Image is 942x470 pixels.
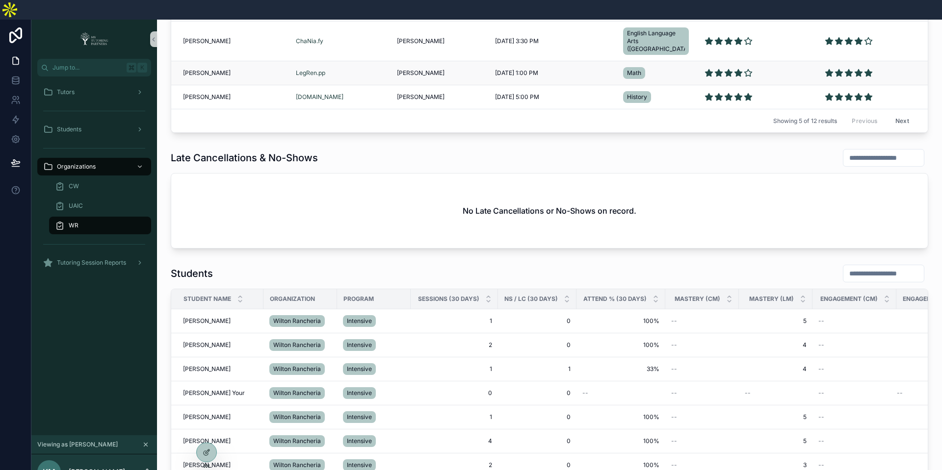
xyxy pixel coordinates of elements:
[343,433,405,449] a: Intensive
[69,182,79,190] span: CW
[745,413,807,421] a: 5
[745,341,807,349] span: 4
[273,317,321,325] span: Wilton Rancheria
[671,341,677,349] span: --
[343,337,405,353] a: Intensive
[347,317,372,325] span: Intensive
[504,461,571,469] a: 0
[183,93,231,101] span: [PERSON_NAME]
[818,461,824,469] span: --
[296,69,325,77] a: LegRen.pp
[296,93,343,101] span: [DOMAIN_NAME]
[296,37,323,45] a: ChaNia.fy
[347,365,372,373] span: Intensive
[495,93,611,101] a: [DATE] 5:00 PM
[504,437,571,445] a: 0
[417,389,492,397] span: 0
[273,341,321,349] span: Wilton Rancheria
[296,69,385,77] a: LegRen.pp
[183,37,284,45] a: [PERSON_NAME]
[57,125,81,133] span: Students
[745,437,807,445] a: 5
[343,361,405,377] a: Intensive
[397,93,445,101] span: [PERSON_NAME]
[582,413,659,421] a: 100%
[417,317,492,325] a: 1
[183,413,258,421] a: [PERSON_NAME]
[504,413,571,421] a: 0
[273,437,321,445] span: Wilton Rancheria
[270,295,315,303] span: Organization
[745,461,807,469] a: 3
[397,37,483,45] a: [PERSON_NAME]
[417,461,492,469] span: 2
[183,461,258,469] a: [PERSON_NAME]
[504,341,571,349] span: 0
[582,341,659,349] a: 100%
[495,37,539,45] span: [DATE] 3:30 PM
[671,317,677,325] span: --
[463,205,636,217] h2: No Late Cancellations or No-Shows on record.
[623,65,693,81] a: Math
[138,64,146,72] span: K
[671,461,677,469] span: --
[623,25,693,57] a: English Language Arts ([GEOGRAPHIC_DATA])
[889,113,916,128] button: Next
[37,121,151,138] a: Students
[671,461,733,469] a: --
[397,69,445,77] span: [PERSON_NAME]
[171,267,213,280] h1: Students
[347,437,372,445] span: Intensive
[49,197,151,215] a: UAIC
[183,69,231,77] span: [PERSON_NAME]
[57,259,126,267] span: Tutoring Session Reports
[52,64,123,72] span: Jump to...
[269,409,331,425] a: Wilton Rancheria
[745,389,751,397] span: --
[57,163,96,171] span: Organizations
[77,31,111,47] img: App logo
[504,317,571,325] a: 0
[397,37,445,45] span: [PERSON_NAME]
[273,413,321,421] span: Wilton Rancheria
[183,389,258,397] a: [PERSON_NAME] Your
[627,29,685,53] span: English Language Arts ([GEOGRAPHIC_DATA])
[37,158,151,175] a: Organizations
[296,37,385,45] a: ChaNia.fy
[671,341,733,349] a: --
[818,365,824,373] span: --
[671,413,677,421] span: --
[183,317,231,325] span: [PERSON_NAME]
[417,437,492,445] a: 4
[183,317,258,325] a: [PERSON_NAME]
[818,437,824,445] span: --
[183,69,284,77] a: [PERSON_NAME]
[37,441,118,448] span: Viewing as [PERSON_NAME]
[183,437,258,445] a: [PERSON_NAME]
[183,341,258,349] a: [PERSON_NAME]
[582,389,659,397] a: --
[818,437,890,445] a: --
[418,295,479,303] span: Sessions (30 Days)
[183,413,231,421] span: [PERSON_NAME]
[343,385,405,401] a: Intensive
[417,413,492,421] a: 1
[773,117,837,125] span: Showing 5 of 12 results
[183,37,231,45] span: [PERSON_NAME]
[504,389,571,397] a: 0
[671,365,677,373] span: --
[671,365,733,373] a: --
[397,93,483,101] a: [PERSON_NAME]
